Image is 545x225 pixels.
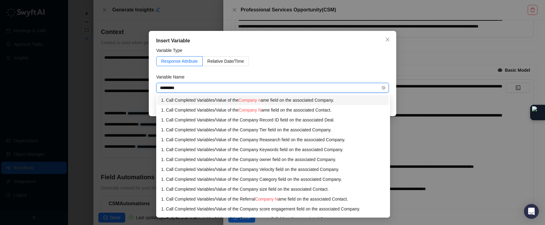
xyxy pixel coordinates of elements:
[156,74,189,80] label: Variable Name
[156,37,389,45] div: Insert Variable
[161,166,385,173] div: 1. Call Completed Variables / Value of the Company Velocity field on the associated Company.
[383,35,393,45] button: Close
[161,196,385,202] div: 1. Call Completed Variables / Value of the Referral ame field on the associated Contact.
[161,206,385,212] div: 1. Call Completed Variables / Value of the Company score engagement field on the associated Company.
[238,98,261,103] span: Company n
[161,156,385,163] div: 1. Call Completed Variables / Value of the Company owner field on the associated Company.
[161,97,385,104] div: 1. Call Completed Variables / Value of the ame field on the associated Company.
[532,106,543,119] img: Extension Icon
[161,146,385,153] div: 1. Call Completed Variables / Value of the Company Keywords field on the associated Company.
[161,107,385,113] div: 1. Call Completed Variables / Value of the ame field on the associated Contact.
[161,59,198,64] span: Response Attribute
[156,47,187,54] label: Variable Type
[161,176,385,183] div: 1. Call Completed Variables / Value of the Company Category field on the associated Company.
[161,117,385,123] div: 1. Call Completed Variables / Value of the Company Record ID field on the associated Deal.
[255,197,278,202] span: Company N
[161,215,385,222] div: 1. Call Completed Variables / Value of the Company score fit field on the associated Company.
[161,126,385,133] div: 1. Call Completed Variables / Value of the Company Tier field on the associated Company.
[524,204,539,219] div: Open Intercom Messenger
[161,186,385,193] div: 1. Call Completed Variables / Value of the Company size field on the associated Contact.
[207,59,244,64] span: Relative Date/Time
[382,86,385,90] span: close-circle
[385,37,390,42] span: close
[161,136,385,143] div: 1. Call Completed Variables / Value of the Company Reasearch field on the associated Company.
[238,108,261,112] span: Company N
